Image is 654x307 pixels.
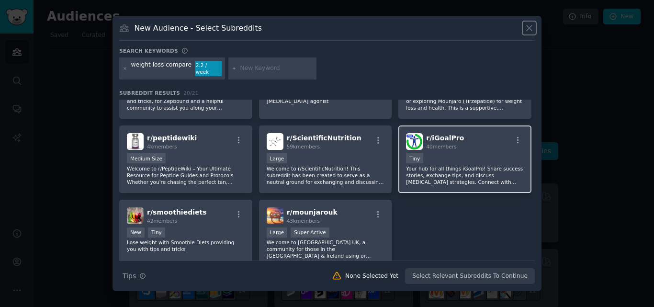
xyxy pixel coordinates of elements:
p: Your hub for all things iGoalPro! Share success stories, exchange tips, and discuss [MEDICAL_DATA... [406,165,524,185]
div: Super Active [291,227,329,238]
span: r/ ScientificNutrition [287,134,361,142]
p: Welcome to [GEOGRAPHIC_DATA] UK, a community for those in the [GEOGRAPHIC_DATA] & Ireland using o... [267,239,384,259]
div: None Selected Yet [345,272,398,281]
button: Tips [119,268,149,284]
p: Lose weight with Smoothie Diets providing you with tips and tricks [127,239,245,252]
span: r/ peptidewiki [147,134,197,142]
div: Large [267,227,288,238]
div: weight loss compare [131,61,192,76]
span: 40 members [426,144,456,149]
div: Tiny [148,227,165,238]
img: iGoalPro [406,133,423,150]
span: r/ mounjarouk [287,208,338,216]
div: New [127,227,145,238]
h3: Search keywords [119,47,178,54]
span: Subreddit Results [119,90,180,96]
span: r/ smoothiediets [147,208,206,216]
div: 2.2 / week [195,61,222,76]
h3: New Audience - Select Subreddits [135,23,262,33]
span: 4k members [147,144,177,149]
div: Tiny [406,153,423,163]
div: Large [267,153,288,163]
span: Tips [123,271,136,281]
p: A community for [DEMOGRAPHIC_DATA] using or exploring Mounjaro (Tirzepatide) for weight loss and ... [406,91,524,111]
span: 20 / 21 [183,90,199,96]
p: A safe place for questions, experiences, tips and tricks, for Zepbound and a helpful community to... [127,91,245,111]
span: 43k members [287,218,320,224]
img: mounjarouk [267,207,283,224]
span: r/ iGoalPro [426,134,464,142]
img: ScientificNutrition [267,133,283,150]
div: Medium Size [127,153,166,163]
img: peptidewiki [127,133,144,150]
span: 59k members [287,144,320,149]
p: Welcome to r/ScientificNutrition! This subreddit has been created to serve as a neutral ground fo... [267,165,384,185]
input: New Keyword [240,64,313,73]
p: Welcome to r/PeptideWiki – Your Ultimate Resource for Peptide Guides and Protocols Whether you're... [127,165,245,185]
img: smoothiediets [127,207,144,224]
span: 42 members [147,218,177,224]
